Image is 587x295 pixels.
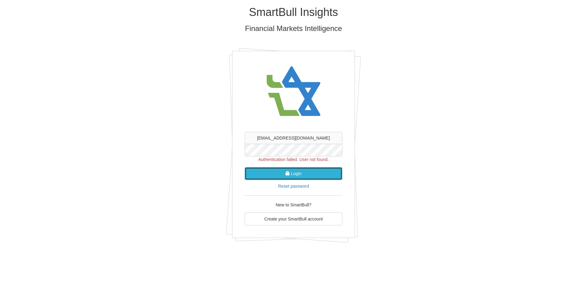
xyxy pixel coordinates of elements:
[245,213,342,225] a: Create your SmartBull account
[114,25,473,33] h3: Financial Markets Intelligence
[245,132,342,144] input: username
[276,202,311,207] span: New to SmartBull?
[278,184,309,189] a: Reset password
[114,6,473,18] h1: SmartBull Insights
[263,60,324,123] img: avatar
[245,167,342,180] button: Login
[245,156,342,163] p: Authentication failed. User not found.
